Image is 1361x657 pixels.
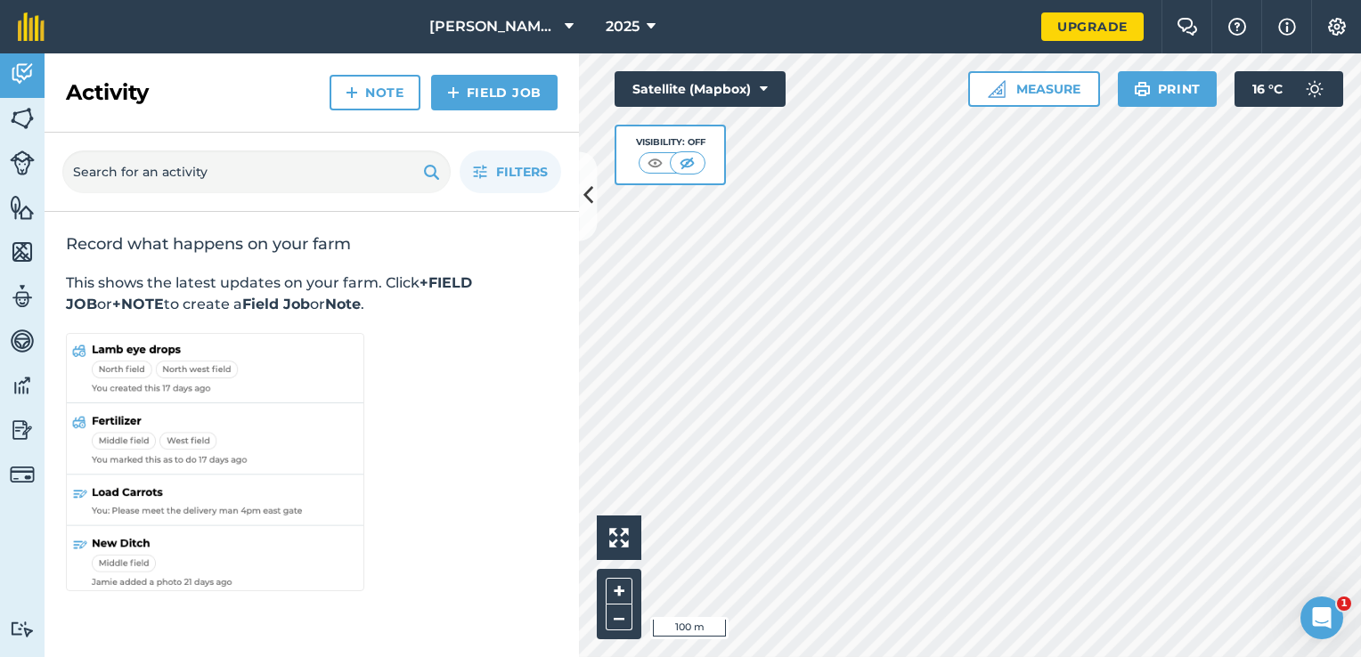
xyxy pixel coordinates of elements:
button: Satellite (Mapbox) [615,71,786,107]
img: fieldmargin Logo [18,12,45,41]
a: Field Job [431,75,558,110]
button: – [606,604,632,630]
h2: Record what happens on your farm [66,233,558,255]
button: 16 °C [1235,71,1343,107]
img: svg+xml;base64,PD94bWwgdmVyc2lvbj0iMS4wIiBlbmNvZGluZz0idXRmLTgiPz4KPCEtLSBHZW5lcmF0b3I6IEFkb2JlIE... [10,283,35,310]
span: [PERSON_NAME]'s HOMESTEAD [429,16,558,37]
a: Note [330,75,420,110]
img: A question mark icon [1227,18,1248,36]
h2: Activity [66,78,149,107]
span: 2025 [606,16,640,37]
img: svg+xml;base64,PD94bWwgdmVyc2lvbj0iMS4wIiBlbmNvZGluZz0idXRmLTgiPz4KPCEtLSBHZW5lcmF0b3I6IEFkb2JlIE... [1297,71,1332,107]
img: svg+xml;base64,PHN2ZyB4bWxucz0iaHR0cDovL3d3dy53My5vcmcvMjAwMC9zdmciIHdpZHRoPSIxOSIgaGVpZ2h0PSIyNC... [423,161,440,182]
img: Four arrows, one pointing top left, one top right, one bottom right and the last bottom left [609,528,629,547]
div: Visibility: Off [636,135,705,150]
img: svg+xml;base64,PHN2ZyB4bWxucz0iaHR0cDovL3d3dy53My5vcmcvMjAwMC9zdmciIHdpZHRoPSIxNCIgaGVpZ2h0PSIyNC... [447,82,460,103]
img: svg+xml;base64,PD94bWwgdmVyc2lvbj0iMS4wIiBlbmNvZGluZz0idXRmLTgiPz4KPCEtLSBHZW5lcmF0b3I6IEFkb2JlIE... [10,372,35,399]
button: + [606,578,632,604]
img: svg+xml;base64,PHN2ZyB4bWxucz0iaHR0cDovL3d3dy53My5vcmcvMjAwMC9zdmciIHdpZHRoPSIxNCIgaGVpZ2h0PSIyNC... [346,82,358,103]
img: svg+xml;base64,PHN2ZyB4bWxucz0iaHR0cDovL3d3dy53My5vcmcvMjAwMC9zdmciIHdpZHRoPSIxOSIgaGVpZ2h0PSIyNC... [1134,78,1151,100]
img: svg+xml;base64,PHN2ZyB4bWxucz0iaHR0cDovL3d3dy53My5vcmcvMjAwMC9zdmciIHdpZHRoPSI1NiIgaGVpZ2h0PSI2MC... [10,105,35,132]
span: Filters [496,162,548,182]
input: Search for an activity [62,150,451,193]
strong: Field Job [242,296,310,312]
span: 1 [1337,596,1351,611]
strong: Note [325,296,361,312]
img: Two speech bubbles overlapping with the left bubble in the forefront [1177,18,1198,36]
p: This shows the latest updates on your farm. Click or to create a or . [66,272,558,315]
img: svg+xml;base64,PHN2ZyB4bWxucz0iaHR0cDovL3d3dy53My5vcmcvMjAwMC9zdmciIHdpZHRoPSI1NiIgaGVpZ2h0PSI2MC... [10,194,35,221]
button: Measure [968,71,1100,107]
img: svg+xml;base64,PD94bWwgdmVyc2lvbj0iMS4wIiBlbmNvZGluZz0idXRmLTgiPz4KPCEtLSBHZW5lcmF0b3I6IEFkb2JlIE... [10,462,35,487]
span: 16 ° C [1252,71,1283,107]
img: svg+xml;base64,PD94bWwgdmVyc2lvbj0iMS4wIiBlbmNvZGluZz0idXRmLTgiPz4KPCEtLSBHZW5lcmF0b3I6IEFkb2JlIE... [10,150,35,175]
img: svg+xml;base64,PHN2ZyB4bWxucz0iaHR0cDovL3d3dy53My5vcmcvMjAwMC9zdmciIHdpZHRoPSI1MCIgaGVpZ2h0PSI0MC... [644,154,666,172]
button: Print [1118,71,1218,107]
img: A cog icon [1326,18,1348,36]
img: svg+xml;base64,PHN2ZyB4bWxucz0iaHR0cDovL3d3dy53My5vcmcvMjAwMC9zdmciIHdpZHRoPSIxNyIgaGVpZ2h0PSIxNy... [1278,16,1296,37]
img: svg+xml;base64,PHN2ZyB4bWxucz0iaHR0cDovL3d3dy53My5vcmcvMjAwMC9zdmciIHdpZHRoPSI1NiIgaGVpZ2h0PSI2MC... [10,239,35,265]
img: Ruler icon [988,80,1006,98]
iframe: Intercom live chat [1300,596,1343,639]
img: svg+xml;base64,PD94bWwgdmVyc2lvbj0iMS4wIiBlbmNvZGluZz0idXRmLTgiPz4KPCEtLSBHZW5lcmF0b3I6IEFkb2JlIE... [10,417,35,443]
img: svg+xml;base64,PD94bWwgdmVyc2lvbj0iMS4wIiBlbmNvZGluZz0idXRmLTgiPz4KPCEtLSBHZW5lcmF0b3I6IEFkb2JlIE... [10,61,35,87]
button: Filters [460,150,561,193]
img: svg+xml;base64,PD94bWwgdmVyc2lvbj0iMS4wIiBlbmNvZGluZz0idXRmLTgiPz4KPCEtLSBHZW5lcmF0b3I6IEFkb2JlIE... [10,328,35,354]
strong: +NOTE [112,296,164,312]
img: svg+xml;base64,PHN2ZyB4bWxucz0iaHR0cDovL3d3dy53My5vcmcvMjAwMC9zdmciIHdpZHRoPSI1MCIgaGVpZ2h0PSI0MC... [676,154,698,172]
img: svg+xml;base64,PD94bWwgdmVyc2lvbj0iMS4wIiBlbmNvZGluZz0idXRmLTgiPz4KPCEtLSBHZW5lcmF0b3I6IEFkb2JlIE... [10,620,35,637]
a: Upgrade [1041,12,1144,41]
